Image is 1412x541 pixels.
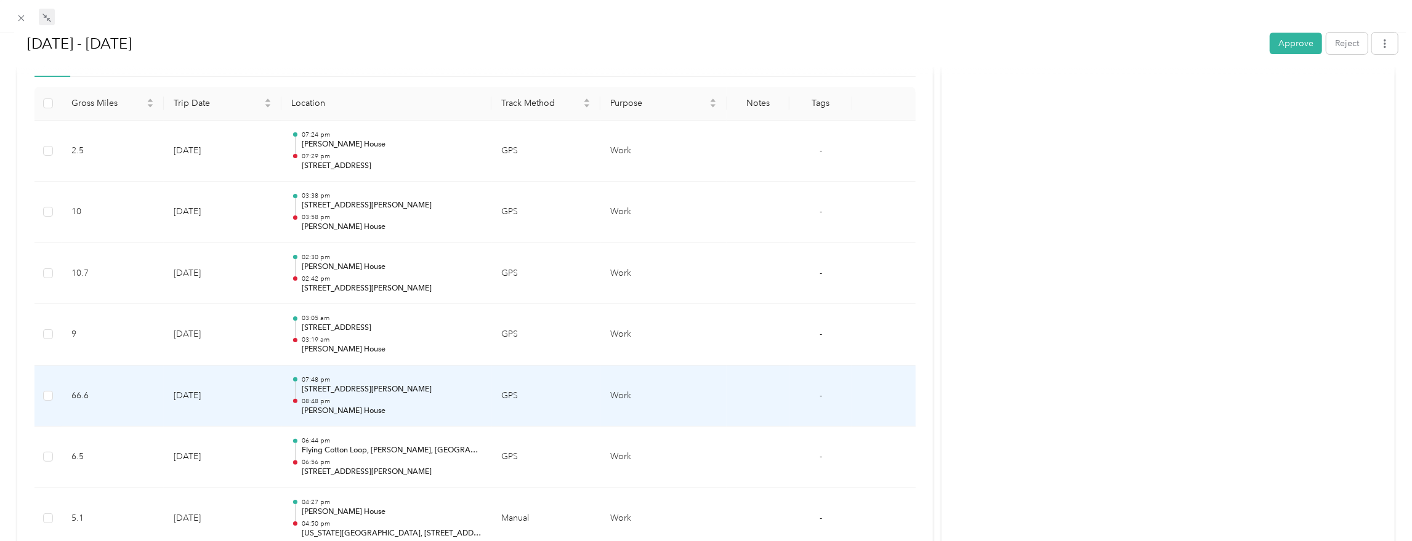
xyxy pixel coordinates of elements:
[501,98,581,108] span: Track Method
[302,467,482,478] p: [STREET_ADDRESS][PERSON_NAME]
[264,102,272,110] span: caret-down
[491,243,600,305] td: GPS
[62,304,164,366] td: 9
[1343,472,1412,541] iframe: Everlance-gr Chat Button Frame
[62,427,164,488] td: 6.5
[302,397,482,406] p: 08:48 pm
[62,182,164,243] td: 10
[600,87,727,121] th: Purpose
[164,427,281,488] td: [DATE]
[610,98,707,108] span: Purpose
[62,87,164,121] th: Gross Miles
[491,121,600,182] td: GPS
[789,87,852,121] th: Tags
[302,314,482,323] p: 03:05 am
[264,97,272,104] span: caret-up
[600,427,727,488] td: Work
[491,87,600,121] th: Track Method
[600,243,727,305] td: Work
[1270,33,1322,54] button: Approve
[820,390,822,401] span: -
[600,182,727,243] td: Work
[302,375,482,384] p: 07:48 pm
[600,304,727,366] td: Work
[302,528,482,539] p: [US_STATE][GEOGRAPHIC_DATA], [STREET_ADDRESS]
[491,304,600,366] td: GPS
[709,102,717,110] span: caret-down
[302,519,482,528] p: 04:50 pm
[164,304,281,366] td: [DATE]
[164,87,281,121] th: Trip Date
[302,406,482,417] p: [PERSON_NAME] House
[820,513,822,523] span: -
[302,498,482,507] p: 04:27 pm
[164,121,281,182] td: [DATE]
[302,191,482,200] p: 03:38 pm
[491,427,600,488] td: GPS
[302,275,482,283] p: 02:42 pm
[302,283,482,294] p: [STREET_ADDRESS][PERSON_NAME]
[491,182,600,243] td: GPS
[583,102,591,110] span: caret-down
[302,213,482,222] p: 03:58 pm
[820,329,822,339] span: -
[709,97,717,104] span: caret-up
[302,200,482,211] p: [STREET_ADDRESS][PERSON_NAME]
[302,507,482,518] p: [PERSON_NAME] House
[302,436,482,445] p: 06:44 pm
[820,145,822,156] span: -
[71,98,144,108] span: Gross Miles
[164,182,281,243] td: [DATE]
[302,344,482,355] p: [PERSON_NAME] House
[820,268,822,278] span: -
[302,323,482,334] p: [STREET_ADDRESS]
[147,97,154,104] span: caret-up
[62,121,164,182] td: 2.5
[600,366,727,427] td: Work
[1326,33,1368,54] button: Reject
[62,243,164,305] td: 10.7
[14,29,1261,58] h1: Sep 1 - 30, 2025
[302,152,482,161] p: 07:29 pm
[302,262,482,273] p: [PERSON_NAME] House
[302,253,482,262] p: 02:30 pm
[583,97,591,104] span: caret-up
[174,98,262,108] span: Trip Date
[302,222,482,233] p: [PERSON_NAME] House
[164,243,281,305] td: [DATE]
[164,366,281,427] td: [DATE]
[302,335,482,344] p: 03:19 am
[727,87,789,121] th: Notes
[302,161,482,172] p: [STREET_ADDRESS]
[820,451,822,462] span: -
[302,130,482,139] p: 07:24 pm
[147,102,154,110] span: caret-down
[302,458,482,467] p: 06:56 pm
[281,87,491,121] th: Location
[302,445,482,456] p: Flying Cotton Loop, [PERSON_NAME], [GEOGRAPHIC_DATA]
[820,206,822,217] span: -
[491,366,600,427] td: GPS
[302,384,482,395] p: [STREET_ADDRESS][PERSON_NAME]
[62,366,164,427] td: 66.6
[302,139,482,150] p: [PERSON_NAME] House
[600,121,727,182] td: Work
